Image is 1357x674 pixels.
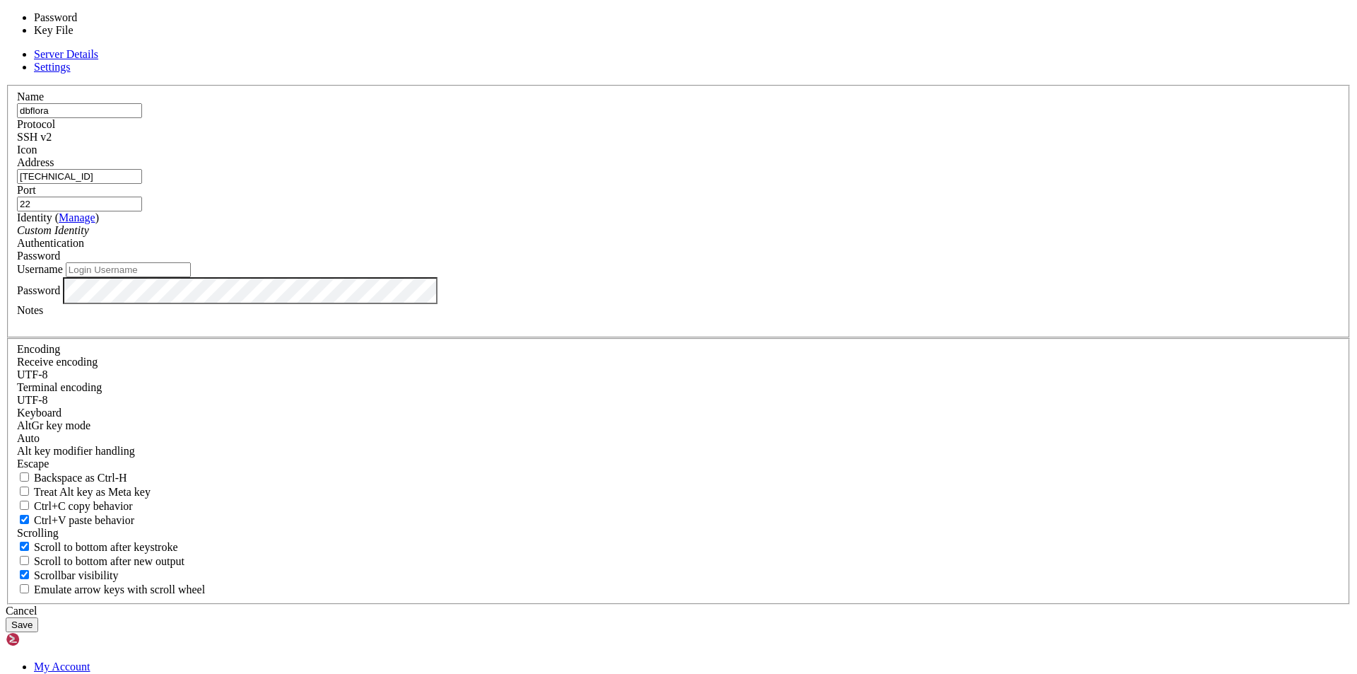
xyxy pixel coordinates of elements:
span: Auto [17,432,40,444]
label: Keyboard [17,407,61,419]
span: Scrollbar visibility [34,569,119,581]
span: SSH v2 [17,131,52,143]
label: Identity [17,211,99,223]
a: Settings [34,61,71,73]
input: Treat Alt key as Meta key [20,487,29,496]
input: Scroll to bottom after new output [20,556,29,565]
label: The default terminal encoding. ISO-2022 enables character map translations (like graphics maps). ... [17,381,102,393]
li: Password [34,11,151,24]
span: UTF-8 [17,394,48,406]
label: Controls how the Alt key is handled. Escape: Send an ESC prefix. 8-Bit: Add 128 to the typed char... [17,445,135,457]
label: Set the expected encoding for data received from the host. If the encodings do not match, visual ... [17,356,98,368]
span: ( ) [55,211,99,223]
img: Shellngn [6,632,87,646]
label: Scroll to bottom after new output. [17,555,184,567]
label: Ctrl-C copies if true, send ^C to host if false. Ctrl-Shift-C sends ^C to host if true, copies if... [17,500,133,512]
a: Server Details [34,48,98,60]
span: Scroll to bottom after keystroke [34,541,178,553]
span: Scroll to bottom after new output [34,555,184,567]
label: Port [17,184,36,196]
label: Whether the Alt key acts as a Meta key or as a distinct Alt key. [17,486,151,498]
span: Backspace as Ctrl-H [34,472,127,484]
a: My Account [34,661,90,673]
span: Treat Alt key as Meta key [34,486,151,498]
button: Save [6,617,38,632]
label: The vertical scrollbar mode. [17,569,119,581]
label: Icon [17,144,37,156]
div: Custom Identity [17,224,1340,237]
label: If true, the backspace should send BS ('\x08', aka ^H). Otherwise the backspace key should send '... [17,472,127,484]
label: Whether to scroll to the bottom on any keystroke. [17,541,178,553]
input: Emulate arrow keys with scroll wheel [20,584,29,593]
input: Server Name [17,103,142,118]
label: Name [17,91,44,103]
label: Notes [17,304,43,316]
label: Password [17,284,60,296]
label: Protocol [17,118,55,130]
label: Scrolling [17,527,59,539]
li: Key File [34,24,151,37]
div: Auto [17,432,1340,445]
span: Escape [17,458,49,470]
input: Backspace as Ctrl-H [20,472,29,482]
span: Ctrl+V paste behavior [34,514,134,526]
div: Password [17,250,1340,262]
input: Login Username [66,262,191,277]
div: Escape [17,458,1340,470]
label: Ctrl+V pastes if true, sends ^V to host if false. Ctrl+Shift+V sends ^V to host if true, pastes i... [17,514,134,526]
label: Username [17,263,63,275]
input: Scrollbar visibility [20,570,29,579]
span: Ctrl+C copy behavior [34,500,133,512]
input: Port Number [17,197,142,211]
span: UTF-8 [17,368,48,380]
label: Address [17,156,54,168]
a: Manage [59,211,95,223]
input: Ctrl+V paste behavior [20,515,29,524]
label: Authentication [17,237,84,249]
div: SSH v2 [17,131,1340,144]
input: Scroll to bottom after keystroke [20,542,29,551]
div: Cancel [6,605,1351,617]
label: When using the alternative screen buffer, and DECCKM (Application Cursor Keys) is active, mouse w... [17,583,205,595]
label: Encoding [17,343,60,355]
i: Custom Identity [17,224,89,236]
span: Emulate arrow keys with scroll wheel [34,583,205,595]
div: UTF-8 [17,368,1340,381]
input: Ctrl+C copy behavior [20,501,29,510]
div: UTF-8 [17,394,1340,407]
span: Password [17,250,60,262]
label: Set the expected encoding for data received from the host. If the encodings do not match, visual ... [17,419,90,431]
input: Host Name or IP [17,169,142,184]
